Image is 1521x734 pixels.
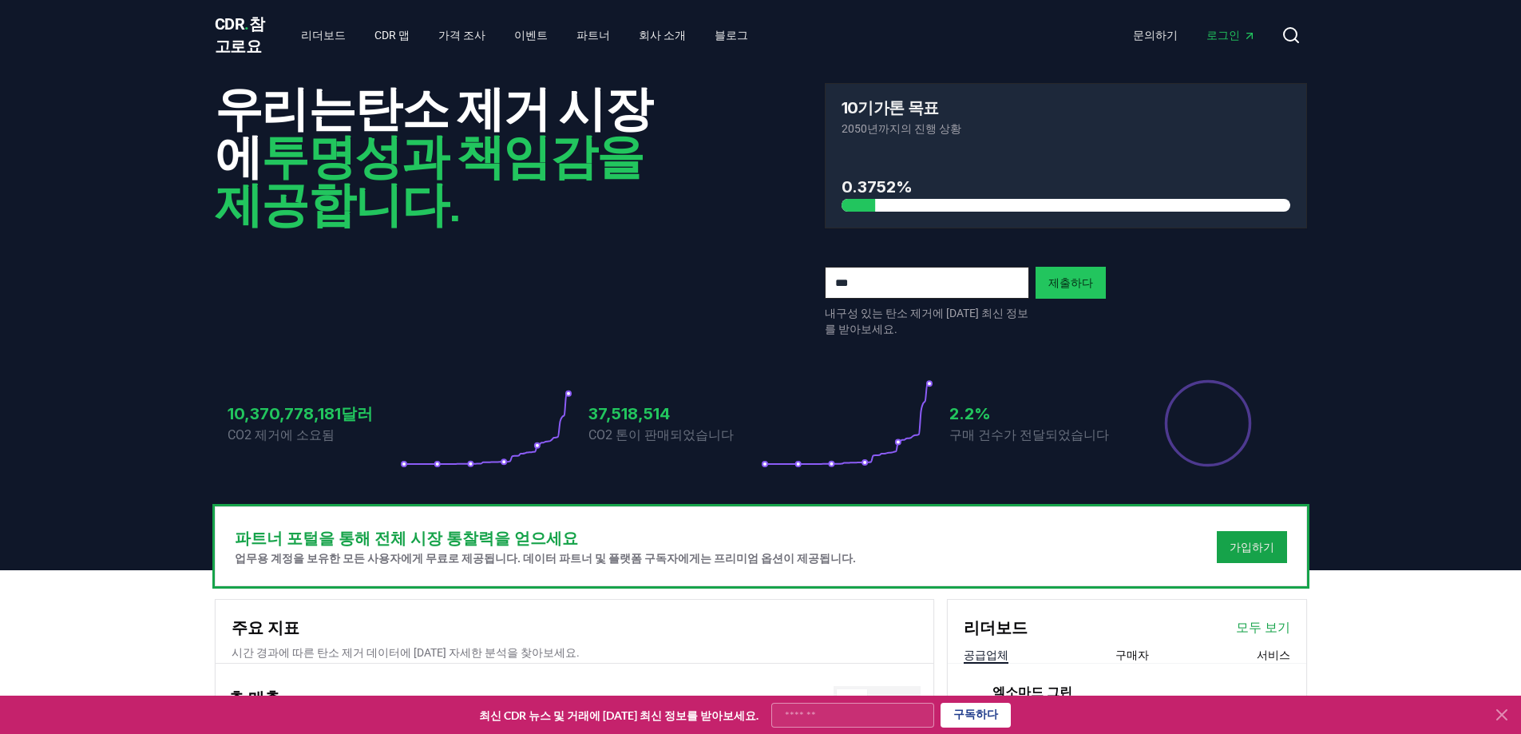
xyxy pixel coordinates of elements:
[564,21,623,50] a: 파트너
[825,307,1028,335] font: 내구성 있는 탄소 제거에 [DATE] 최신 정보를 받아보세요.
[1036,267,1106,299] button: 제출하다
[1163,379,1253,468] div: 판매된 매출의 비율
[514,29,548,42] font: 이벤트
[215,13,275,58] a: CDR.참고로요
[228,427,335,442] font: CO2 제거에 소요됨
[228,688,280,708] font: 총 매출
[438,29,485,42] font: 가격 조사
[288,21,358,50] a: 리더보드
[215,74,355,140] font: 우리는
[1206,29,1240,42] font: 로그인
[1230,541,1274,553] font: 가입하기
[639,29,686,42] font: 회사 소개
[215,14,245,34] font: CDR
[715,29,748,42] font: 블로그
[228,404,373,423] font: 10,370,778,181달러
[842,122,961,135] font: 2050년까지의 진행 상황
[842,98,939,117] font: 10기가톤 목표
[1230,539,1274,555] a: 가입하기
[626,21,699,50] a: 회사 소개
[949,427,1109,442] font: 구매 건수가 전달되었습니다
[235,552,856,565] font: 업무용 계정을 보유한 모든 사용자에게 무료로 제공됩니다. 데이터 파트너 및 플랫폼 구독자에게는 프리미엄 옵션이 제공됩니다.
[288,21,761,50] nav: 기본
[964,649,1008,661] font: 공급업체
[588,404,670,423] font: 37,518,514
[1217,531,1287,563] button: 가입하기
[702,21,761,50] a: 블로그
[588,427,734,442] font: CO2 톤이 판매되었습니다
[301,29,346,42] font: 리더보드
[362,21,422,50] a: CDR 맵
[374,29,410,42] font: CDR 맵
[215,122,644,236] font: 투명성과 책임감을 제공합니다.
[1115,649,1149,661] font: 구매자
[244,14,249,34] font: .
[232,646,580,659] font: 시간 경과에 따른 탄소 제거 데이터에 [DATE] 자세한 분석을 찾아보세요.
[1133,29,1178,42] font: 문의하기
[949,404,991,423] font: 2.2%
[1236,618,1290,637] a: 모두 보기
[1120,21,1190,50] a: 문의하기
[1236,620,1290,635] font: 모두 보기
[992,683,1072,702] a: 엑소마드 그린
[1257,649,1290,661] font: 서비스
[992,684,1072,700] font: 엑소마드 그린
[426,21,498,50] a: 가격 조사
[232,618,299,637] font: 주요 지표
[501,21,560,50] a: 이벤트
[576,29,610,42] font: 파트너
[215,74,652,188] font: 탄소 제거 시장에
[842,177,913,196] font: 0.3752%
[235,529,578,548] font: 파트너 포털을 통해 전체 시장 통찰력을 얻으세요
[1194,21,1269,50] a: 로그인
[1120,21,1269,50] nav: 기본
[964,618,1028,637] font: 리더보드
[1048,276,1093,289] font: 제출하다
